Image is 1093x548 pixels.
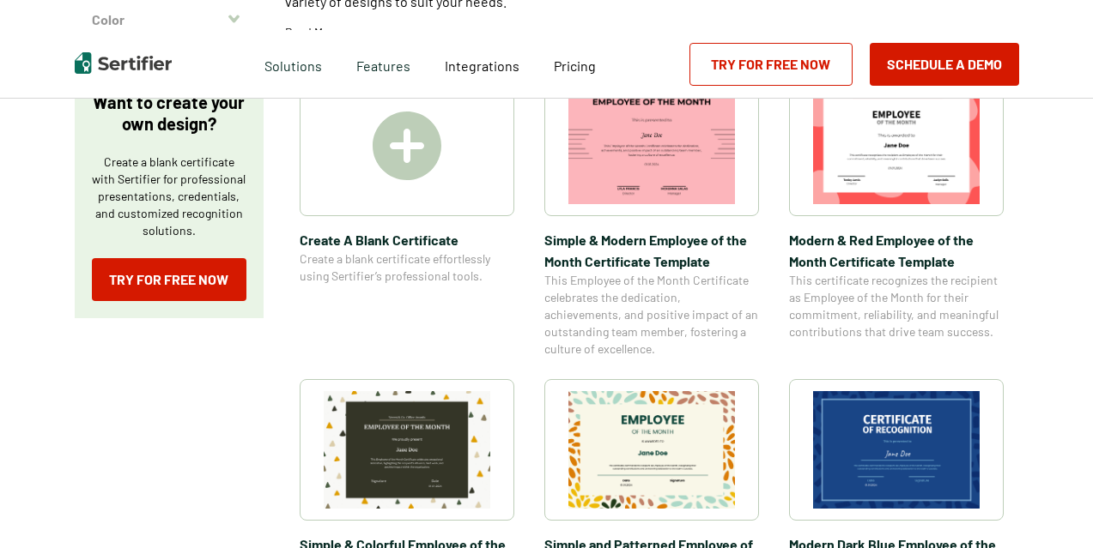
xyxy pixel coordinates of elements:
span: Pricing [554,57,596,74]
a: Integrations [445,53,519,75]
img: Create A Blank Certificate [373,111,441,180]
span: Create a blank certificate effortlessly using Sertifier’s professional tools. [300,250,514,285]
a: Modern & Red Employee of the Month Certificate TemplateModern & Red Employee of the Month Certifi... [789,75,1004,358]
p: Read More [285,24,340,41]
p: Create a blank certificate with Sertifier for professional presentations, credentials, and custom... [92,154,246,239]
img: Sertifier | Digital Credentialing Platform [75,52,172,74]
span: Create A Blank Certificate [300,229,514,250]
img: Modern Dark Blue Employee of the Month Certificate Template [813,391,980,509]
img: Simple and Patterned Employee of the Month Certificate Template [568,391,735,509]
img: Simple & Modern Employee of the Month Certificate Template [568,87,735,204]
span: Integrations [445,57,519,74]
span: Simple & Modern Employee of the Month Certificate Template [544,229,759,272]
span: This certificate recognizes the recipient as Employee of the Month for their commitment, reliabil... [789,272,1004,340]
img: Simple & Colorful Employee of the Month Certificate Template [324,391,490,509]
a: Try for Free Now [689,43,853,86]
span: Modern & Red Employee of the Month Certificate Template [789,229,1004,272]
span: This Employee of the Month Certificate celebrates the dedication, achievements, and positive impa... [544,272,759,358]
a: Try for Free Now [92,258,246,301]
span: Solutions [264,53,322,75]
a: Simple & Modern Employee of the Month Certificate TemplateSimple & Modern Employee of the Month C... [544,75,759,358]
a: Pricing [554,53,596,75]
button: Schedule a Demo [870,43,1019,86]
span: Features [356,53,410,75]
img: Modern & Red Employee of the Month Certificate Template [813,87,980,204]
p: Want to create your own design? [92,92,246,135]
